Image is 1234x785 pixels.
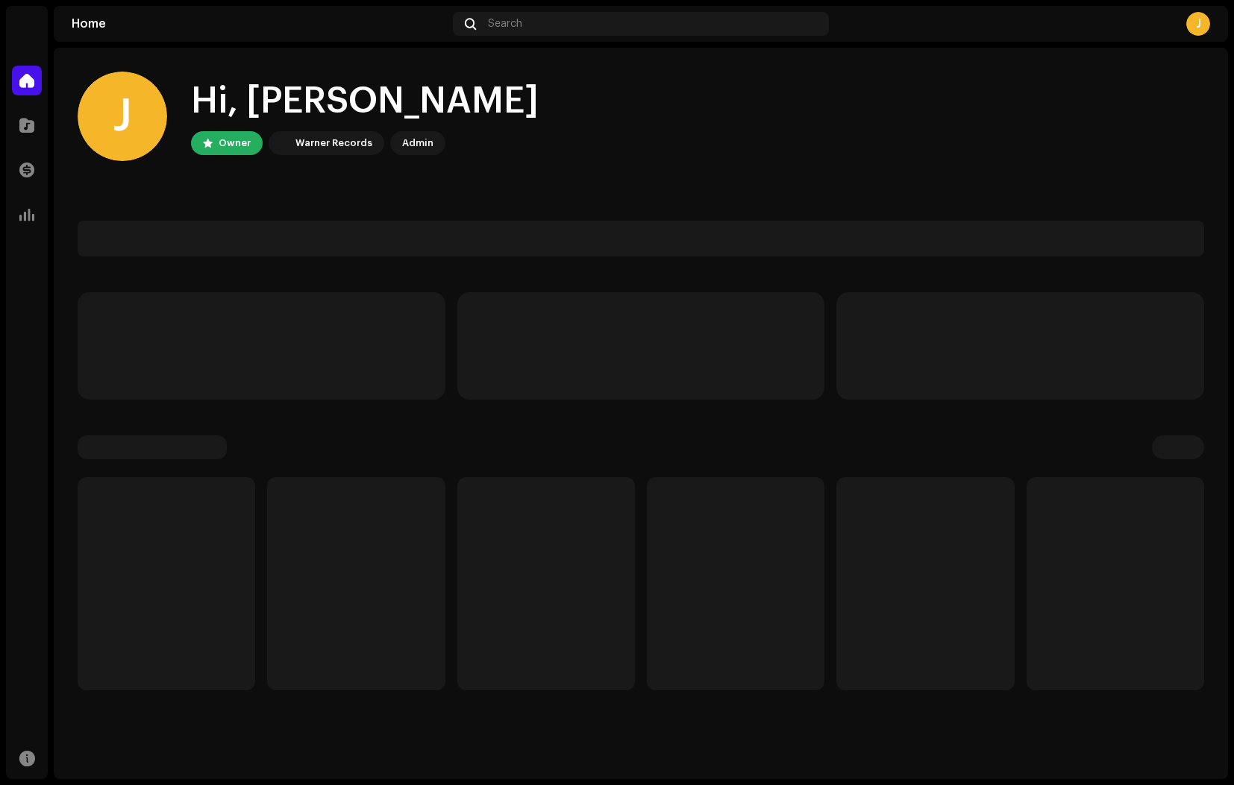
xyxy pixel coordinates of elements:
[191,78,539,125] div: Hi, [PERSON_NAME]
[295,134,372,152] div: Warner Records
[488,18,522,30] span: Search
[72,18,447,30] div: Home
[402,134,433,152] div: Admin
[272,134,289,152] img: acab2465-393a-471f-9647-fa4d43662784
[1186,12,1210,36] div: J
[78,72,167,161] div: J
[219,134,251,152] div: Owner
